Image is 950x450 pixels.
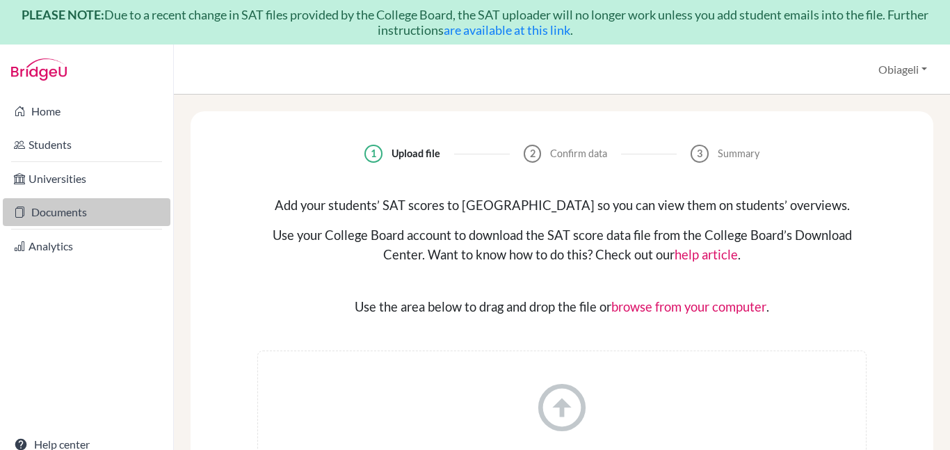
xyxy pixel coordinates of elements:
[364,145,383,163] div: 1
[3,198,170,226] a: Documents
[550,146,607,161] div: Confirm data
[11,58,67,81] img: Bridge-U
[3,165,170,193] a: Universities
[257,196,867,216] div: Add your students’ SAT scores to [GEOGRAPHIC_DATA] so you can view them on students’ overviews.
[392,146,440,161] div: Upload file
[3,131,170,159] a: Students
[533,379,590,436] i: arrow_circle_up
[524,145,542,163] div: 2
[257,226,867,264] div: Use your College Board account to download the SAT score data file from the College Board’s Downl...
[691,145,709,163] div: 3
[872,56,933,83] button: Obiageli
[3,97,170,125] a: Home
[718,146,759,161] div: Summary
[675,247,738,262] a: help article
[3,232,170,260] a: Analytics
[257,298,867,317] div: Use the area below to drag and drop the file or .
